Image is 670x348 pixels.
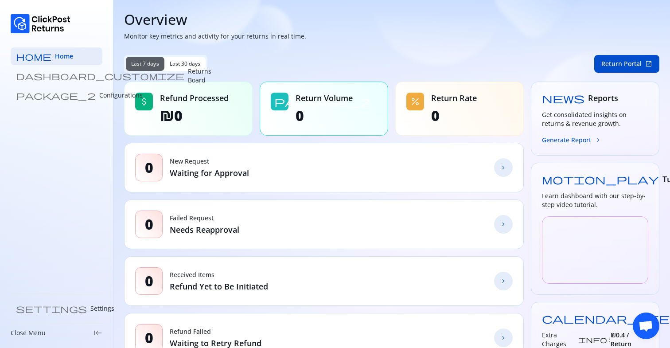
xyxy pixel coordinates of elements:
[595,137,602,144] span: chevron_forward
[500,278,507,285] span: chevron_forward
[170,214,239,223] p: Failed Request
[579,336,607,343] span: info
[594,55,659,73] button: Return Portalopen_in_new
[170,281,268,292] p: Refund Yet to Be Initiated
[145,215,153,233] span: 0
[542,192,648,209] h3: Learn dashboard with our step-by-step video tutorial.
[588,93,618,103] span: Reports
[145,272,153,290] span: 0
[160,107,229,125] span: ₪0
[11,67,102,85] a: dashboard_customize Returns Board
[11,328,102,337] div: Close Menukeyboard_tab_rtl
[160,93,229,103] span: Refund Processed
[55,52,73,61] span: Home
[11,47,102,65] a: home Home
[296,107,353,125] span: 0
[170,270,268,279] p: Received Items
[296,93,353,103] span: Return Volume
[494,328,513,347] a: chevron_forward
[16,304,87,313] span: settings
[11,328,46,337] p: Close Menu
[494,272,513,290] a: chevron_forward
[16,52,51,61] span: home
[500,221,507,228] span: chevron_forward
[93,328,102,337] span: keyboard_tab_rtl
[16,71,184,80] span: dashboard_customize
[90,304,114,313] p: Settings
[188,67,211,85] p: Returns Board
[500,334,507,341] span: chevron_forward
[542,135,602,145] button: Generate Reportchevron_forward
[410,96,421,107] span: percent
[164,57,206,71] button: Last 30 days
[542,174,659,184] span: motion_play
[126,57,164,71] button: Last 7 days
[145,329,153,347] span: 0
[645,60,652,67] span: open_in_new
[124,11,659,28] h1: Overview
[170,157,249,166] p: New Request
[145,159,153,176] span: 0
[170,327,261,336] p: Refund Failed
[11,300,102,317] a: settings Settings
[542,93,584,103] span: news
[431,107,477,125] span: 0
[170,60,201,67] span: Last 30 days
[633,313,659,339] div: Open chat
[139,96,149,107] span: attach_money
[11,86,102,104] a: package_2 Configurations
[124,32,659,41] p: Monitor key metrics and activity for your returns in real time.
[16,91,96,100] span: package_2
[274,96,370,107] span: package_2
[494,158,513,177] a: chevron_forward
[170,224,239,235] p: Needs Reapproval
[494,215,513,234] a: chevron_forward
[170,168,249,178] p: Waiting for Approval
[542,110,648,128] h3: Get consolidated insights on returns & revenue growth.
[542,216,648,284] iframe: YouTube video player
[431,93,477,103] span: Return Rate
[131,60,159,67] span: Last 7 days
[11,14,70,33] img: Logo
[500,164,507,171] span: chevron_forward
[99,91,143,100] p: Configurations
